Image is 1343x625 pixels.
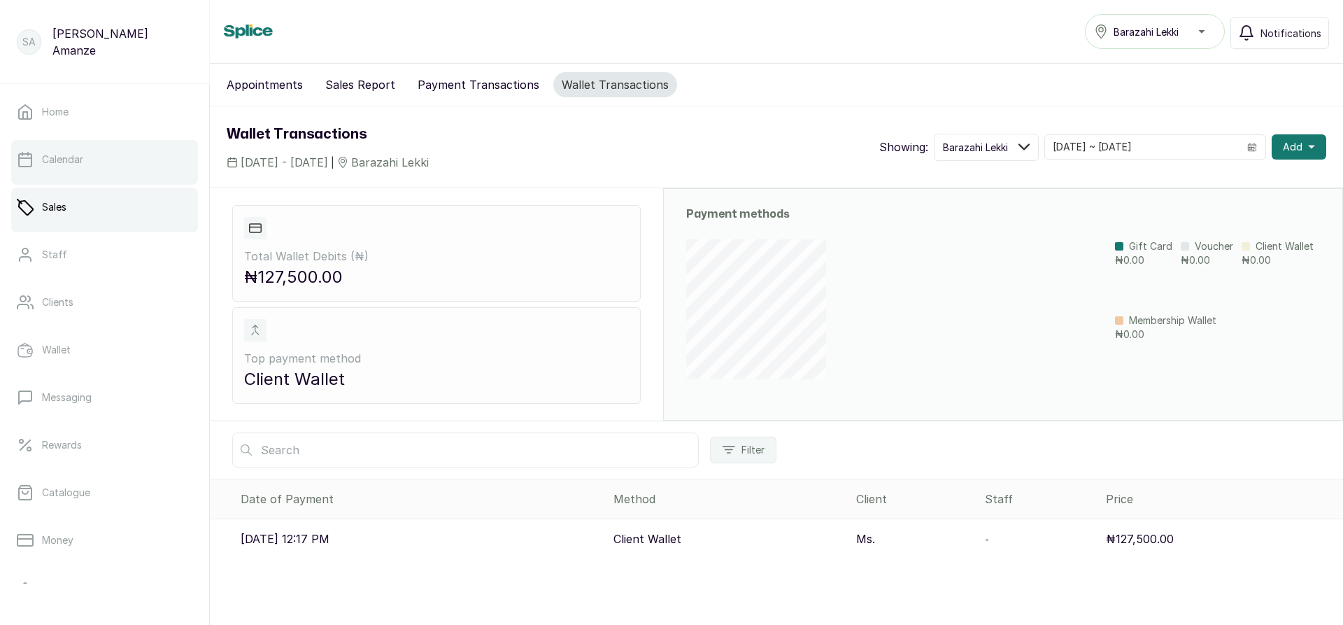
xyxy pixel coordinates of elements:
a: Rewards [11,426,198,465]
p: Sales [42,200,66,214]
a: Calendar [11,140,198,179]
p: Ms. [856,531,875,547]
span: [DATE] - [DATE] [241,154,328,171]
p: Settings [42,584,81,598]
a: Sales [11,188,198,227]
button: Notifications [1230,17,1329,49]
p: ₦0.00 [1115,328,1216,342]
button: Barazahi Lekki [934,134,1039,161]
p: ₦0.00 [1181,253,1233,267]
span: Barazahi Lekki [1114,24,1179,39]
input: Search [232,433,699,468]
div: Price [1106,491,1337,507]
p: Client Wallet [244,367,629,392]
p: Total Wallet Debits ( ₦ ) [244,248,629,265]
a: Home [11,92,198,132]
a: Money [11,521,198,560]
h2: Payment methods [686,206,1320,223]
button: Appointments [218,72,311,97]
span: Notifications [1260,26,1321,41]
p: Home [42,105,69,119]
p: Showing: [879,139,928,155]
p: Voucher [1195,239,1233,253]
h1: Wallet Transactions [227,123,429,146]
div: Date of Payment [241,491,602,507]
a: Messaging [11,378,198,417]
p: Calendar [42,153,83,167]
p: ₦127,500.00 [1106,531,1174,547]
a: Staff [11,235,198,274]
span: - [985,533,989,545]
p: Clients [42,295,73,309]
a: Catalogue [11,473,198,512]
span: Barazahi Lekki [943,140,1008,155]
p: Wallet [42,343,71,357]
p: Membership Wallet [1129,314,1216,328]
button: Wallet Transactions [553,72,677,97]
a: Clients [11,283,198,322]
p: Messaging [42,391,92,405]
p: Top payment method [244,350,629,367]
div: Method [613,491,845,507]
p: Client Wallet [1256,239,1314,253]
p: Gift Card [1129,239,1172,253]
p: [PERSON_NAME] Amanze [52,25,192,59]
span: Barazahi Lekki [351,154,429,171]
p: SA [22,35,36,49]
span: Filter [741,443,765,457]
p: Rewards [42,438,82,452]
button: Filter [710,437,776,463]
svg: calendar [1247,142,1257,152]
p: Catalogue [42,486,90,500]
button: Payment Transactions [409,72,548,97]
p: ₦0.00 [1242,253,1314,267]
p: Client Wallet [613,531,681,547]
button: Sales Report [317,72,404,97]
input: Select date [1045,135,1239,159]
p: ₦0.00 [1115,253,1172,267]
p: ₦127,500.00 [244,265,629,290]
button: Barazahi Lekki [1085,14,1225,49]
span: | [331,155,334,170]
div: Staff [985,491,1094,507]
p: Staff [42,248,67,262]
p: [DATE] 12:17 PM [241,531,329,547]
span: Add [1283,140,1302,154]
p: Money [42,533,73,547]
a: Wallet [11,330,198,370]
div: Client [856,491,974,507]
a: Settings [11,571,198,610]
button: Add [1272,134,1326,160]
